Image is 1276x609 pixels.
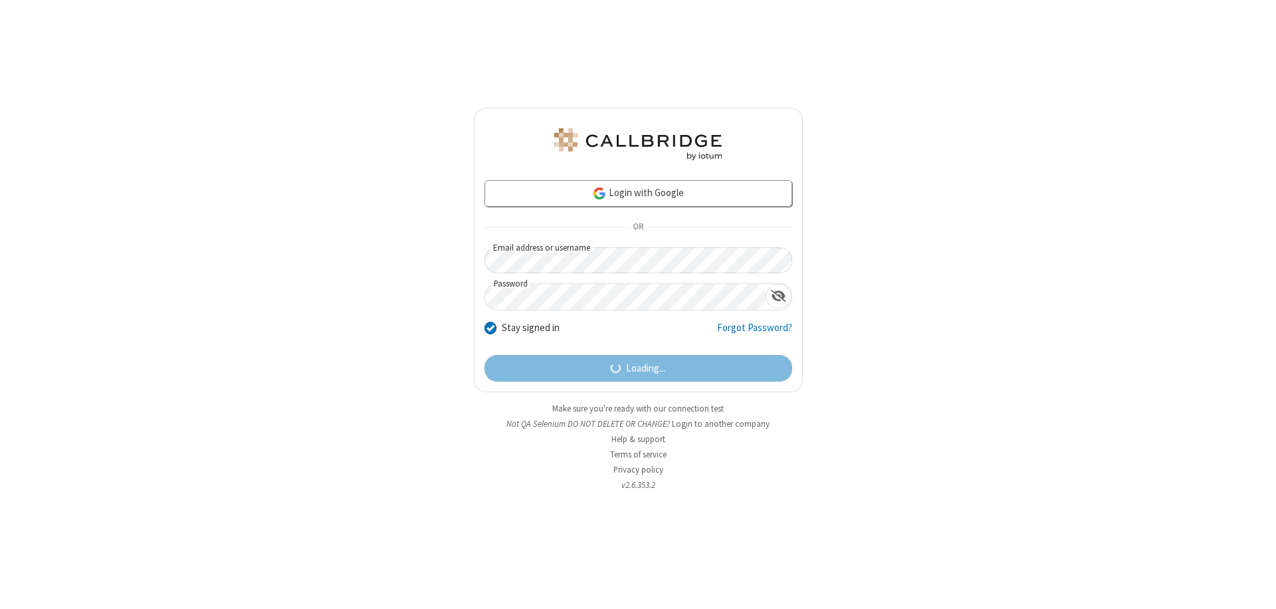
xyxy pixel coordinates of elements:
div: Show password [766,284,792,308]
a: Login with Google [484,180,792,207]
a: Terms of service [610,449,667,460]
button: Loading... [484,355,792,382]
span: Loading... [626,361,665,376]
img: QA Selenium DO NOT DELETE OR CHANGE [552,128,724,160]
a: Help & support [611,433,665,445]
a: Make sure you're ready with our connection test [552,403,724,414]
span: OR [627,218,649,237]
input: Password [485,284,766,310]
li: v2.6.353.2 [474,479,803,491]
a: Privacy policy [613,464,663,475]
li: Not QA Selenium DO NOT DELETE OR CHANGE? [474,418,803,430]
label: Stay signed in [502,320,560,336]
a: Forgot Password? [717,320,792,346]
input: Email address or username [484,247,792,273]
button: Login to another company [672,418,770,430]
img: google-icon.png [592,186,607,201]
